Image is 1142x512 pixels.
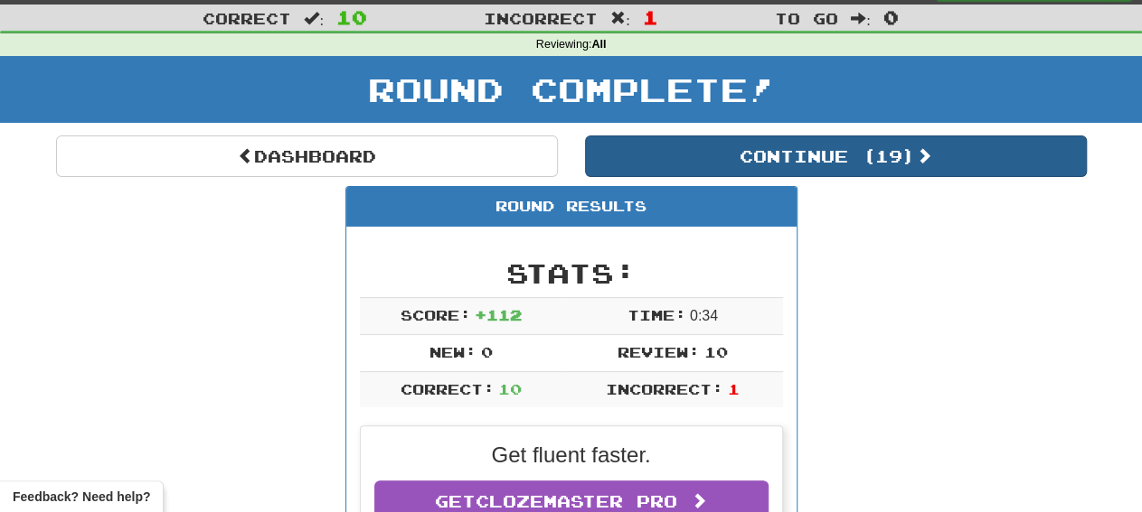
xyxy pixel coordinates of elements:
[775,9,838,27] span: To go
[727,380,739,397] span: 1
[203,9,291,27] span: Correct
[400,380,494,397] span: Correct:
[336,6,367,28] span: 10
[498,380,522,397] span: 10
[618,343,700,360] span: Review:
[13,488,150,506] span: Open feedback widget
[627,306,685,323] span: Time:
[643,6,658,28] span: 1
[374,440,769,470] p: Get fluent faster.
[6,71,1136,107] h1: Round Complete!
[703,343,727,360] span: 10
[851,11,871,26] span: :
[56,135,558,177] a: Dashboard
[360,258,783,288] h2: Stats:
[484,9,598,27] span: Incorrect
[883,6,899,28] span: 0
[346,187,797,227] div: Round Results
[476,491,677,511] span: Clozemaster Pro
[400,306,470,323] span: Score:
[610,11,630,26] span: :
[429,343,477,360] span: New:
[475,306,522,323] span: + 112
[591,38,606,51] strong: All
[606,380,723,397] span: Incorrect:
[480,343,492,360] span: 0
[690,308,718,323] span: 0 : 34
[304,11,324,26] span: :
[585,135,1087,177] button: Continue (19)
